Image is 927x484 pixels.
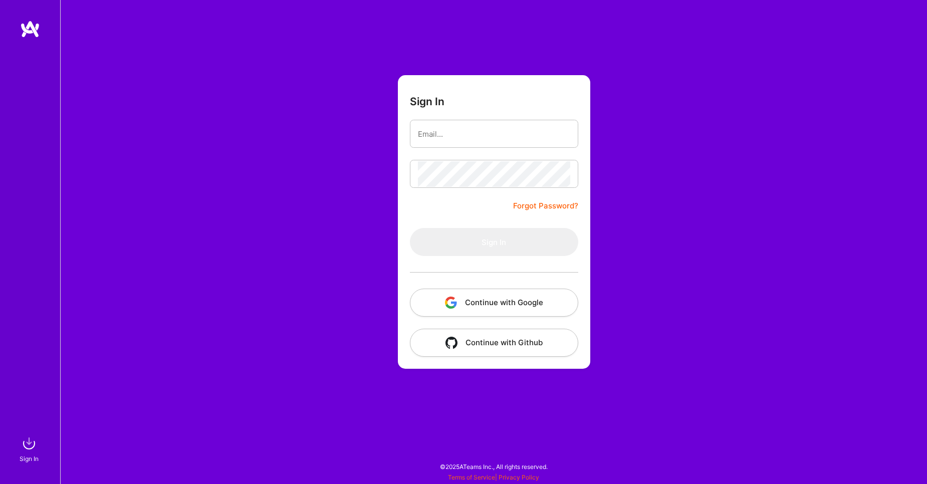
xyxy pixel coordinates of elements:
[513,200,578,212] a: Forgot Password?
[445,297,457,309] img: icon
[60,454,927,479] div: © 2025 ATeams Inc., All rights reserved.
[20,20,40,38] img: logo
[19,433,39,453] img: sign in
[418,121,570,147] input: Email...
[499,473,539,481] a: Privacy Policy
[21,433,39,464] a: sign inSign In
[410,95,444,108] h3: Sign In
[448,473,495,481] a: Terms of Service
[445,337,457,349] img: icon
[448,473,539,481] span: |
[410,289,578,317] button: Continue with Google
[410,329,578,357] button: Continue with Github
[410,228,578,256] button: Sign In
[20,453,39,464] div: Sign In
